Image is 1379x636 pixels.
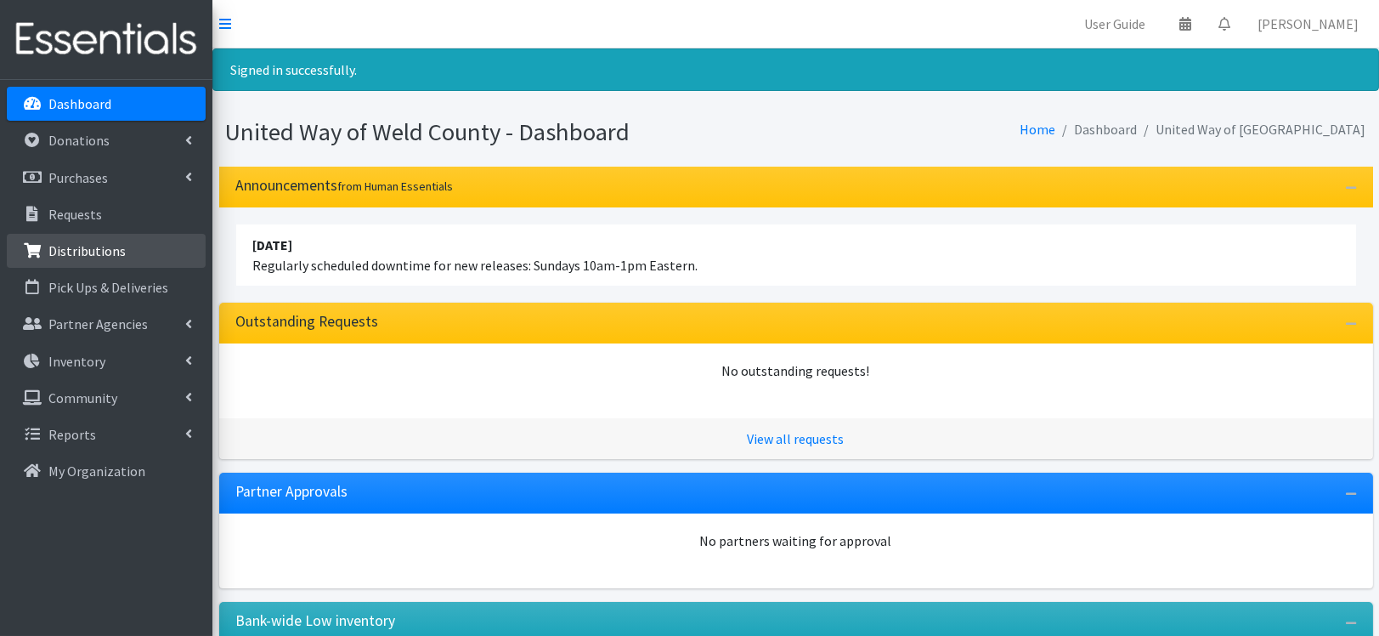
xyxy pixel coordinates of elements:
[48,463,145,480] p: My Organization
[48,206,102,223] p: Requests
[7,344,206,378] a: Inventory
[7,417,206,451] a: Reports
[253,236,293,253] strong: [DATE]
[236,612,396,630] h3: Bank-wide Low inventory
[48,242,126,259] p: Distributions
[48,279,168,296] p: Pick Ups & Deliveries
[1056,117,1138,142] li: Dashboard
[236,361,1356,381] div: No outstanding requests!
[48,353,105,370] p: Inventory
[338,179,454,194] small: from Human Essentials
[7,307,206,341] a: Partner Agencies
[7,11,206,68] img: HumanEssentials
[48,426,96,443] p: Reports
[236,224,1356,286] li: Regularly scheduled downtime for new releases: Sundays 10am-1pm Eastern.
[48,169,108,186] p: Purchases
[7,87,206,121] a: Dashboard
[7,381,206,415] a: Community
[212,48,1379,91] div: Signed in successfully.
[7,161,206,195] a: Purchases
[236,313,379,331] h3: Outstanding Requests
[48,132,110,149] p: Donations
[1020,121,1056,138] a: Home
[748,430,845,447] a: View all requests
[48,315,148,332] p: Partner Agencies
[236,177,454,195] h3: Announcements
[7,123,206,157] a: Donations
[48,389,117,406] p: Community
[236,483,348,501] h3: Partner Approvals
[1071,7,1159,41] a: User Guide
[48,95,111,112] p: Dashboard
[7,454,206,488] a: My Organization
[1138,117,1366,142] li: United Way of [GEOGRAPHIC_DATA]
[7,197,206,231] a: Requests
[7,270,206,304] a: Pick Ups & Deliveries
[7,234,206,268] a: Distributions
[226,117,790,147] h1: United Way of Weld County - Dashboard
[1244,7,1372,41] a: [PERSON_NAME]
[236,531,1356,551] div: No partners waiting for approval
